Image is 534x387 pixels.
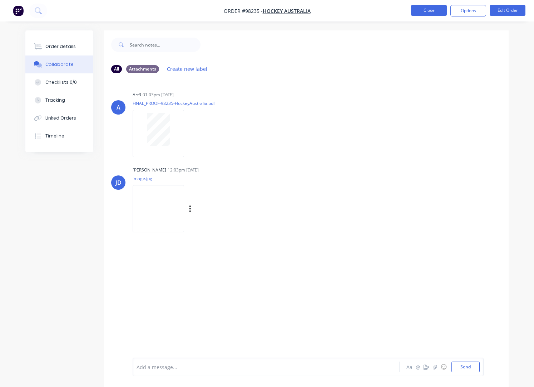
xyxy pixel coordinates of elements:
[45,97,65,103] div: Tracking
[133,167,166,173] div: [PERSON_NAME]
[45,43,76,50] div: Order details
[115,178,122,187] div: JD
[25,91,93,109] button: Tracking
[168,167,199,173] div: 12:03pm [DATE]
[414,363,422,371] button: @
[411,5,447,16] button: Close
[45,133,64,139] div: Timeline
[13,5,24,16] img: Factory
[25,109,93,127] button: Linked Orders
[126,65,159,73] div: Attachments
[25,127,93,145] button: Timeline
[45,79,77,86] div: Checklists 0/0
[25,73,93,91] button: Checklists 0/0
[133,92,141,98] div: art3
[224,8,263,14] span: Order #98235 -
[439,363,448,371] button: ☺
[133,100,215,106] p: FINAL_PROOF-98235-HockeyAustralia.pdf
[45,115,76,121] div: Linked Orders
[451,362,480,372] button: Send
[25,38,93,55] button: Order details
[163,64,211,74] button: Create new label
[111,65,122,73] div: All
[143,92,174,98] div: 01:03pm [DATE]
[117,103,120,112] div: A
[130,38,201,52] input: Search notes...
[450,5,486,16] button: Options
[405,363,414,371] button: Aa
[133,175,264,182] p: image.jpg
[25,55,93,73] button: Collaborate
[45,61,74,68] div: Collaborate
[263,8,311,14] a: Hockey Australia
[490,5,525,16] button: Edit Order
